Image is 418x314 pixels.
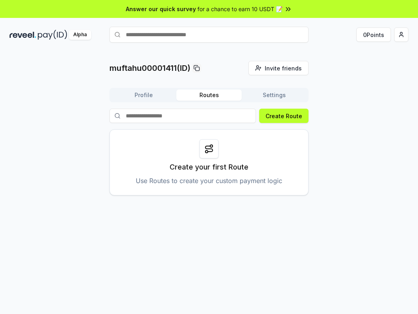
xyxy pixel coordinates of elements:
button: 0Points [356,27,391,42]
span: Invite friends [265,64,302,72]
button: Profile [111,90,176,101]
button: Routes [176,90,242,101]
p: Create your first Route [170,162,248,173]
div: Alpha [69,30,91,40]
span: Answer our quick survey [126,5,196,13]
button: Settings [242,90,307,101]
button: Create Route [259,109,309,123]
img: reveel_dark [10,30,36,40]
img: pay_id [38,30,67,40]
span: for a chance to earn 10 USDT 📝 [197,5,283,13]
button: Invite friends [248,61,309,75]
p: muftahu00001411(ID) [109,62,190,74]
p: Use Routes to create your custom payment logic [136,176,282,185]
